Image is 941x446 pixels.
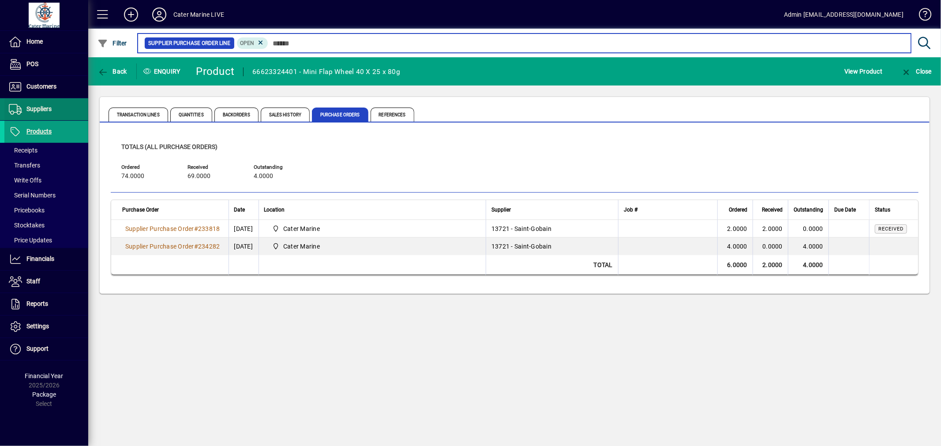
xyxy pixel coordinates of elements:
[109,108,168,122] span: Transaction Lines
[4,143,88,158] a: Receipts
[794,205,823,215] span: Outstanding
[4,218,88,233] a: Stocktakes
[32,391,56,398] span: Package
[117,7,145,22] button: Add
[254,164,307,170] span: Outstanding
[717,220,753,238] td: 2.0000
[753,238,788,255] td: 0.0000
[187,173,210,180] span: 69.0000
[4,173,88,188] a: Write Offs
[234,205,253,215] div: Date
[4,188,88,203] a: Serial Numbers
[486,220,618,238] td: 13721 - Saint-Gobain
[283,224,320,233] span: Cater Marine
[875,205,890,215] span: Status
[196,64,235,78] div: Product
[122,242,223,251] a: Supplier Purchase Order#234282
[762,205,783,215] span: Received
[753,220,788,238] td: 2.0000
[844,64,882,78] span: View Product
[170,108,212,122] span: Quantities
[264,205,285,215] span: Location
[486,238,618,255] td: 13721 - Saint-Gobain
[95,63,129,79] button: Back
[237,37,268,49] mat-chip: Completion status: Open
[834,205,864,215] div: Due Date
[491,205,613,215] div: Supplier
[122,205,159,215] span: Purchase Order
[194,225,198,232] span: #
[283,242,320,251] span: Cater Marine
[264,205,480,215] div: Location
[624,205,637,215] span: Job #
[148,39,231,48] span: Supplier Purchase Order Line
[261,108,310,122] span: Sales History
[26,60,38,67] span: POS
[187,164,240,170] span: Received
[97,68,127,75] span: Back
[753,255,788,275] td: 2.0000
[254,173,273,180] span: 4.0000
[834,205,856,215] span: Due Date
[312,108,368,122] span: Purchase Orders
[371,108,414,122] span: References
[491,205,511,215] span: Supplier
[4,233,88,248] a: Price Updates
[4,271,88,293] a: Staff
[26,323,49,330] span: Settings
[9,177,41,184] span: Write Offs
[9,222,45,229] span: Stocktakes
[4,76,88,98] a: Customers
[122,224,223,234] a: Supplier Purchase Order#233818
[97,40,127,47] span: Filter
[788,255,829,275] td: 4.0000
[717,238,753,255] td: 4.0000
[9,207,45,214] span: Pricebooks
[26,38,43,45] span: Home
[26,300,48,307] span: Reports
[173,7,224,22] div: Cater Marine LIVE
[486,255,618,275] td: Total
[892,63,941,79] app-page-header-button: Close enquiry
[4,203,88,218] a: Pricebooks
[26,278,40,285] span: Staff
[252,65,400,79] div: 66623324401 - Mini Flap Wheel 40 X 25 x 80g
[95,35,129,51] button: Filter
[269,241,476,252] span: Cater Marine
[121,143,217,150] span: Totals (all purchase orders)
[4,98,88,120] a: Suppliers
[9,237,52,244] span: Price Updates
[912,2,930,30] a: Knowledge Base
[4,31,88,53] a: Home
[194,243,198,250] span: #
[4,338,88,360] a: Support
[4,53,88,75] a: POS
[26,255,54,262] span: Financials
[145,7,173,22] button: Profile
[26,105,52,112] span: Suppliers
[788,238,829,255] td: 4.0000
[125,225,194,232] span: Supplier Purchase Order
[88,63,137,79] app-page-header-button: Back
[4,248,88,270] a: Financials
[624,205,712,215] div: Job #
[122,205,223,215] div: Purchase Order
[4,316,88,338] a: Settings
[901,68,932,75] span: Close
[9,147,37,154] span: Receipts
[125,243,194,250] span: Supplier Purchase Order
[9,162,40,169] span: Transfers
[240,40,255,46] span: Open
[198,243,220,250] span: 234282
[899,63,934,79] button: Close
[717,255,753,275] td: 6.0000
[26,345,49,352] span: Support
[121,164,174,170] span: Ordered
[198,225,220,232] span: 233818
[26,128,52,135] span: Products
[137,64,190,78] div: Enquiry
[784,7,904,22] div: Admin [EMAIL_ADDRESS][DOMAIN_NAME]
[729,205,747,215] span: Ordered
[25,372,64,379] span: Financial Year
[4,158,88,173] a: Transfers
